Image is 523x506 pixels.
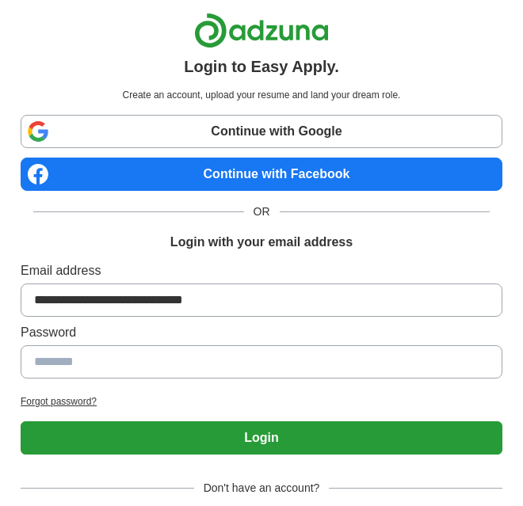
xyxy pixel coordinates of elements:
[21,115,502,148] a: Continue with Google
[21,261,502,280] label: Email address
[184,55,339,78] h1: Login to Easy Apply.
[194,13,329,48] img: Adzuna logo
[244,204,280,220] span: OR
[21,421,502,455] button: Login
[170,233,353,252] h1: Login with your email address
[21,158,502,191] a: Continue with Facebook
[194,480,330,496] span: Don't have an account?
[21,323,502,342] label: Password
[24,88,499,102] p: Create an account, upload your resume and land your dream role.
[21,394,502,409] a: Forgot password?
